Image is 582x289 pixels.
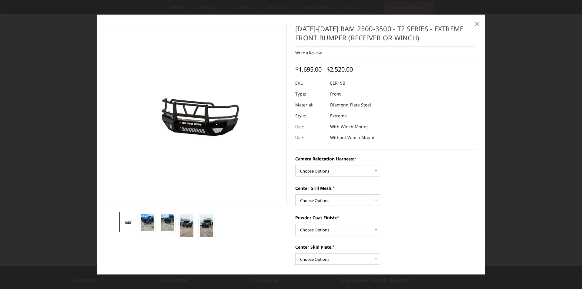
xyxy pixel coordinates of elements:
img: 2019-2026 Ram 2500-3500 - T2 Series - Extreme Front Bumper (receiver or winch) [121,219,134,225]
dd: Without Winch Mount [330,132,375,143]
dt: Material: [295,99,326,110]
dt: Use: [295,132,326,143]
dt: Type: [295,89,326,99]
dt: Style: [295,110,326,121]
a: Write a Review [295,50,322,55]
span: $1,695.00 - $2,520.00 [295,65,353,73]
dt: Use: [295,121,326,132]
img: 2019-2026 Ram 2500-3500 - T2 Series - Extreme Front Bumper (receiver or winch) [200,214,213,237]
h1: [DATE]-[DATE] Ram 2500-3500 - T2 Series - Extreme Front Bumper (receiver or winch) [295,24,476,47]
img: 2019-2026 Ram 2500-3500 - T2 Series - Extreme Front Bumper (receiver or winch) [180,214,193,237]
dd: Diamond Plate Steel [330,99,371,110]
label: Powder Coat Finish: [295,214,476,221]
dt: SKU: [295,78,326,89]
dd: Front [330,89,341,99]
dd: EER19B [330,78,345,89]
dd: Extreme [330,110,347,121]
dd: With Winch Mount [330,121,368,132]
img: 2019-2026 Ram 2500-3500 - T2 Series - Extreme Front Bumper (receiver or winch) [141,214,154,231]
iframe: Chat Widget [552,260,582,289]
label: Camera Relocation Harness: [295,156,476,162]
label: Center Skid Plate: [295,244,476,250]
a: 2019-2026 Ram 2500-3500 - T2 Series - Extreme Front Bumper (receiver or winch) [107,24,287,206]
span: × [474,17,480,30]
img: 2019-2026 Ram 2500-3500 - T2 Series - Extreme Front Bumper (receiver or winch) [161,214,174,231]
label: Parking Sensor Cutouts: [295,273,476,280]
label: Center Grill Mesh: [295,185,476,191]
a: Close [472,19,482,29]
